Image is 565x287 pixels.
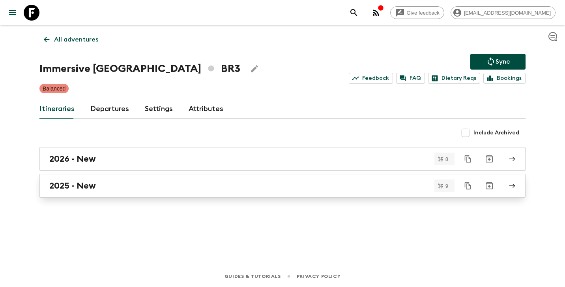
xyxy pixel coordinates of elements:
button: menu [5,5,21,21]
p: Sync [496,57,510,66]
h2: 2025 - New [49,181,96,191]
span: 8 [441,157,453,162]
button: Sync adventure departures to the booking engine [470,54,526,70]
a: Feedback [349,73,393,84]
button: Duplicate [461,179,475,193]
a: Give feedback [390,6,444,19]
a: All adventures [39,32,103,47]
a: Privacy Policy [297,272,340,281]
a: Itineraries [39,100,75,119]
button: Archive [481,178,497,194]
a: Attributes [189,100,223,119]
span: Include Archived [473,129,519,137]
a: Guides & Tutorials [225,272,281,281]
span: [EMAIL_ADDRESS][DOMAIN_NAME] [460,10,555,16]
a: Departures [90,100,129,119]
h2: 2026 - New [49,154,96,164]
div: [EMAIL_ADDRESS][DOMAIN_NAME] [451,6,556,19]
a: Settings [145,100,173,119]
button: Archive [481,151,497,167]
a: Dietary Reqs [428,73,480,84]
a: 2026 - New [39,147,526,171]
button: Duplicate [461,152,475,166]
a: FAQ [396,73,425,84]
a: Bookings [483,73,526,84]
button: search adventures [346,5,362,21]
span: 9 [441,183,453,189]
span: Give feedback [402,10,444,16]
h1: Immersive [GEOGRAPHIC_DATA] BR3 [39,61,240,77]
p: All adventures [54,35,98,44]
a: 2025 - New [39,174,526,198]
button: Edit Adventure Title [247,61,262,77]
p: Balanced [43,85,65,93]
